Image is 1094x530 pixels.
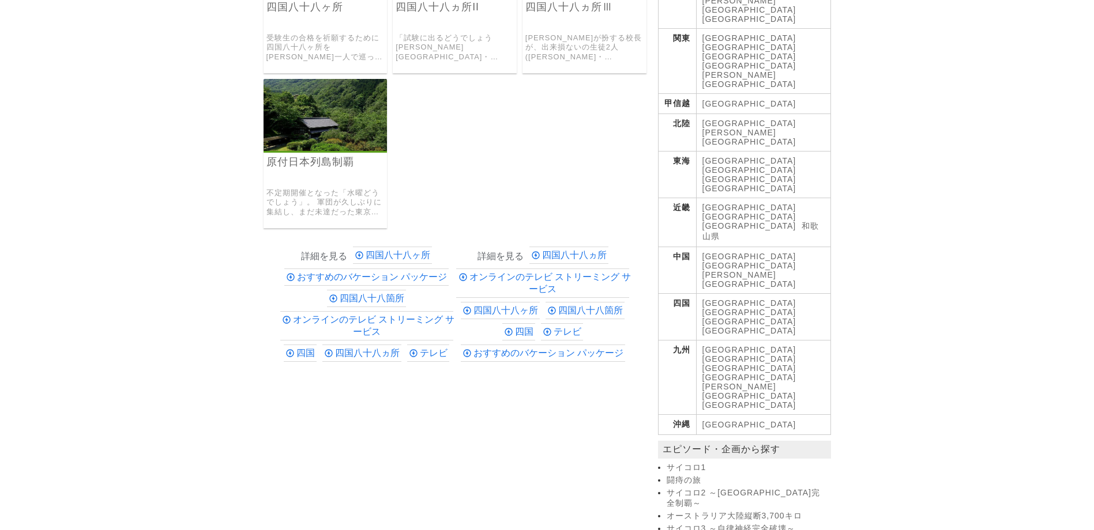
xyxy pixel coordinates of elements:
a: [PERSON_NAME]が扮する校長が、出来損ないの生徒2人([PERSON_NAME]・[PERSON_NAME])を引き連れて、大学受験必勝を祈願して四国八十八ヶ所を巡拝した旅。 [525,33,644,62]
th: 関東 [658,29,696,94]
a: 闘痔の旅 [667,475,828,486]
span: 四国八十八ヵ所 [335,348,403,358]
a: [PERSON_NAME][GEOGRAPHIC_DATA] [702,382,796,400]
span: 四国八十八箇所 [340,293,408,303]
a: [GEOGRAPHIC_DATA] [702,119,796,128]
a: [PERSON_NAME][GEOGRAPHIC_DATA] [702,128,796,146]
div: オンラインのテレビ ストリーミング サービス [456,268,629,298]
th: 北陸 [658,114,696,152]
span: おすすめのバケーション パッケージ [473,348,627,358]
a: [GEOGRAPHIC_DATA] [702,33,796,43]
a: [GEOGRAPHIC_DATA] [702,156,796,165]
a: [GEOGRAPHIC_DATA] [702,261,796,270]
a: [GEOGRAPHIC_DATA] [702,52,796,61]
div: 四国 [502,323,535,340]
div: おすすめのバケーション パッケージ [461,344,625,362]
div: 四国八十八ヵ所 [529,247,608,264]
div: 四国八十八ヶ所 [461,302,540,319]
div: テレビ [541,323,583,340]
div: この記事に関連するおすすめのトピックです [301,248,347,264]
span: テレビ [420,348,451,358]
a: [GEOGRAPHIC_DATA] [702,345,796,354]
a: [GEOGRAPHIC_DATA] [702,326,796,335]
a: [GEOGRAPHIC_DATA] [702,175,796,184]
a: [GEOGRAPHIC_DATA] [702,99,796,108]
a: [GEOGRAPHIC_DATA] [702,43,796,52]
a: [GEOGRAPHIC_DATA] [702,364,796,373]
span: 四国八十八ヵ所 [542,250,610,260]
span: 四国 [296,348,318,358]
th: 甲信越 [658,94,696,114]
div: この記事に関連するおすすめのトピックです [478,248,524,264]
a: [GEOGRAPHIC_DATA] [702,400,796,410]
a: [PERSON_NAME] [702,70,776,79]
a: [GEOGRAPHIC_DATA] [702,221,796,230]
a: 受験生の合格を祈願するために四国八十八ヶ所を[PERSON_NAME]一人で巡った企画。 [266,33,385,62]
a: [GEOGRAPHIC_DATA] [702,373,796,382]
a: [GEOGRAPHIC_DATA] [702,354,796,364]
a: [GEOGRAPHIC_DATA] [702,212,796,221]
a: [GEOGRAPHIC_DATA] [702,308,796,317]
a: [GEOGRAPHIC_DATA] [702,252,796,261]
a: 四国八十八ヵ所Ⅲ [525,1,644,14]
a: 四国八十八ヶ所 [266,1,385,14]
div: 四国八十八箇所 [327,290,406,307]
a: 原付日本列島制覇 [266,156,385,169]
th: 沖縄 [658,415,696,435]
span: 四国八十八箇所 [558,305,626,315]
a: 水曜どうでしょう 原付日本列島制覇 [264,143,388,153]
span: 四国八十八ヶ所 [366,250,434,260]
a: [GEOGRAPHIC_DATA] [702,317,796,326]
th: 近畿 [658,198,696,247]
span: 四国 [515,327,537,336]
a: [GEOGRAPHIC_DATA] [702,298,796,308]
span: テレビ [554,327,585,336]
div: 四国八十八ヵ所 [322,344,401,362]
div: 四国八十八箇所 [546,302,625,319]
th: 東海 [658,152,696,198]
span: おすすめのバケーション パッケージ [297,272,450,282]
a: 四国八十八ヵ所II [396,1,514,14]
a: [GEOGRAPHIC_DATA] [702,61,796,70]
a: [PERSON_NAME][GEOGRAPHIC_DATA] [702,270,796,289]
a: [GEOGRAPHIC_DATA] [702,184,796,193]
th: 四国 [658,294,696,340]
a: [GEOGRAPHIC_DATA] [702,14,796,24]
div: おすすめのバケーション パッケージ [284,268,449,286]
div: テレビ [407,344,449,362]
th: 中国 [658,247,696,294]
a: サイコロ1 [667,463,828,473]
a: [GEOGRAPHIC_DATA] [702,79,796,89]
a: 不定期開催となった「水曜どうでしょう」。 軍団が久しぶりに集結し、まだ未達だった東京〜[GEOGRAPHIC_DATA]までを原付で横断した原付企画。 [266,188,385,217]
a: [GEOGRAPHIC_DATA] [702,420,796,429]
span: オンラインのテレビ ストリーミング サービス [469,272,631,294]
span: オンラインのテレビ ストリーミング サービス [293,315,454,336]
a: 「試験に出るどうでしょう[PERSON_NAME][GEOGRAPHIC_DATA]・[GEOGRAPHIC_DATA]」で生徒の[PERSON_NAME]が満点を取れなかった全責任を負ったどう... [396,33,514,62]
div: オンラインのテレビ ストリーミング サービス [280,311,453,340]
a: オーストラリア大陸縦断3,700キロ [667,511,828,521]
a: [GEOGRAPHIC_DATA] [702,165,796,175]
img: 水曜どうでしょう 原付日本列島制覇 [264,79,388,151]
a: [GEOGRAPHIC_DATA] [702,203,796,212]
div: 四国八十八ヶ所 [353,247,432,264]
span: 四国八十八ヶ所 [473,305,542,315]
th: 九州 [658,340,696,415]
p: エピソード・企画から探す [658,441,831,459]
div: 四国 [284,344,317,362]
a: サイコロ2 ～[GEOGRAPHIC_DATA]完全制覇～ [667,488,828,509]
